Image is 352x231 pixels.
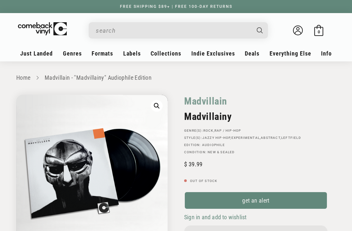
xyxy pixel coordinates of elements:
[184,136,328,140] p: STYLE(S): , , ,
[214,129,241,132] a: Rap / Hip-Hop
[92,50,113,57] span: Formats
[231,136,260,140] a: Experimental
[281,136,301,140] a: Leftfield
[45,74,152,81] a: Madvillain - "Madvillainy" Audiophile Edition
[123,50,141,57] span: Labels
[184,179,328,183] p: Out of stock
[184,214,246,221] span: Sign in and add to wishlist
[151,50,181,57] span: Collections
[202,136,230,140] a: Jazzy Hip-Hop
[184,213,248,221] button: Sign in and add to wishlist
[184,111,328,122] h2: Madvillainy
[96,24,250,37] input: search
[184,95,227,107] a: Madvillain
[184,161,187,168] span: $
[184,191,328,209] a: get an alert
[20,50,53,57] span: Just Landed
[245,50,259,57] span: Deals
[251,22,269,39] button: Search
[63,50,82,57] span: Genres
[113,4,239,9] a: FREE SHIPPING $89+ | FREE 100-DAY RETURNS
[89,22,268,39] div: Search
[16,74,30,81] a: Home
[270,50,311,57] span: Everything Else
[202,143,225,147] a: Audiophile
[321,50,332,57] span: Info
[191,50,235,57] span: Indie Exclusives
[184,161,202,168] span: 39.99
[184,129,328,133] p: GENRE(S): ,
[203,129,213,132] a: Rock
[184,143,328,147] p: Edition:
[318,29,320,34] span: 0
[16,73,336,83] nav: breadcrumbs
[261,136,280,140] a: Abstract
[184,150,328,154] p: Condition: New & Sealed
